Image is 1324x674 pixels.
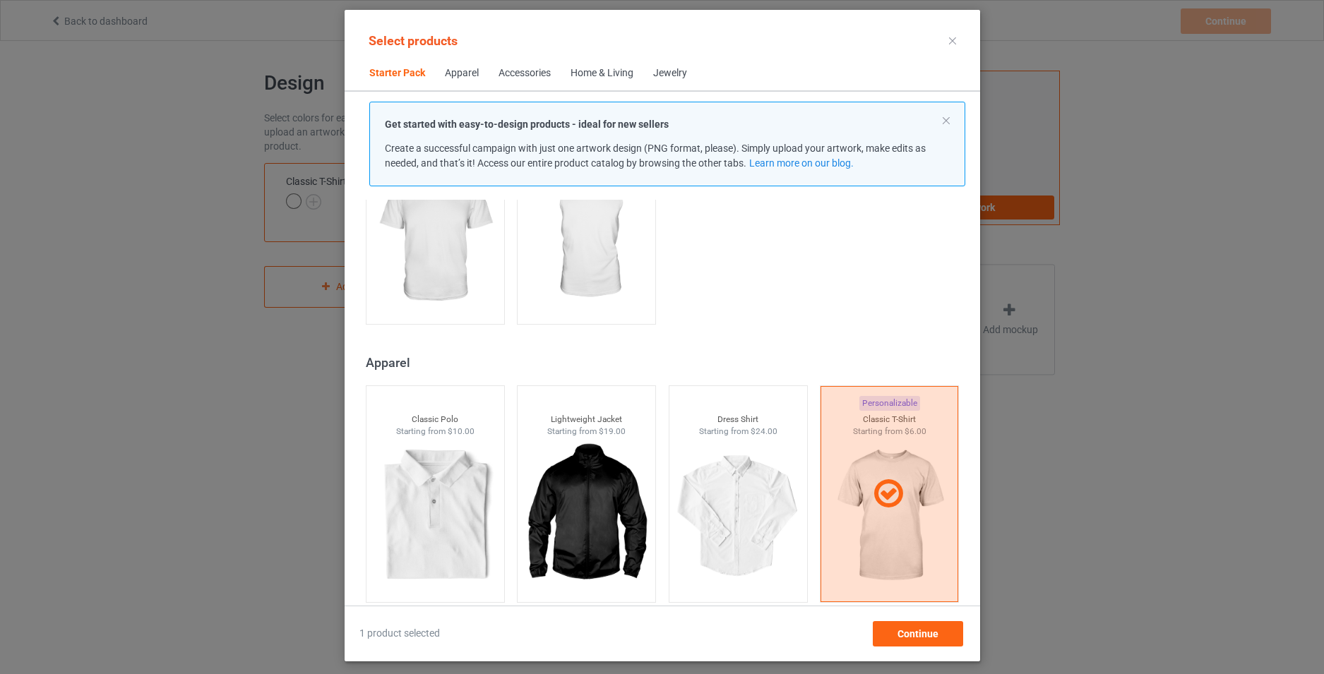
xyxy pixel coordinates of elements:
[674,437,801,595] img: regular.jpg
[750,426,777,436] span: $24.00
[523,159,650,317] img: regular.jpg
[518,426,655,438] div: Starting from
[897,628,938,639] span: Continue
[447,426,474,436] span: $10.00
[365,354,965,371] div: Apparel
[445,66,479,80] div: Apparel
[371,437,498,595] img: regular.jpg
[366,414,503,426] div: Classic Polo
[872,621,962,646] div: Continue
[385,143,926,169] span: Create a successful campaign with just one artwork design (PNG format, please). Simply upload you...
[669,414,806,426] div: Dress Shirt
[371,159,498,317] img: regular.jpg
[749,157,853,169] a: Learn more on our blog.
[359,56,435,90] span: Starter Pack
[499,66,551,80] div: Accessories
[523,437,650,595] img: regular.jpg
[599,426,626,436] span: $19.00
[571,66,633,80] div: Home & Living
[653,66,687,80] div: Jewelry
[518,414,655,426] div: Lightweight Jacket
[669,426,806,438] div: Starting from
[359,627,440,641] span: 1 product selected
[385,119,669,130] strong: Get started with easy-to-design products - ideal for new sellers
[366,426,503,438] div: Starting from
[369,33,458,48] span: Select products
